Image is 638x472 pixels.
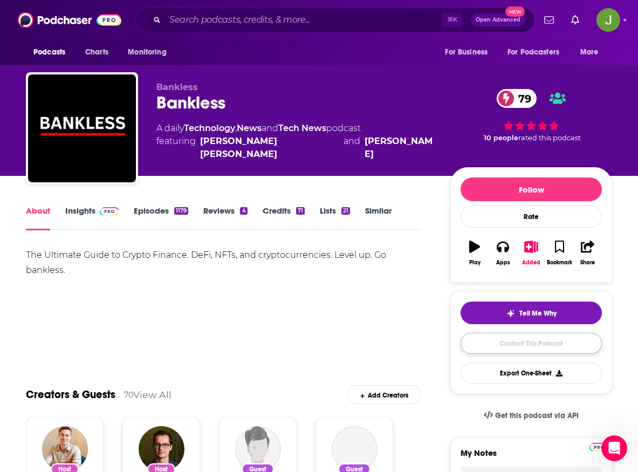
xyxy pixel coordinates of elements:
div: 71 [296,207,305,215]
span: For Podcasters [507,45,559,60]
button: Follow [461,177,602,201]
button: Open AdvancedNew [471,13,525,26]
span: Get this podcast via API [495,411,579,420]
div: Add Creators [347,385,421,404]
img: Podchaser Pro [100,207,119,216]
a: View All [133,389,171,400]
div: 4 [240,207,247,215]
span: 10 people [484,134,518,142]
a: News [237,123,262,133]
a: 79 [497,89,537,108]
button: tell me why sparkleTell Me Why [461,302,602,324]
div: The Ultimate Guide to Crypto Finance. DeFi, NFTs, and cryptocurrencies. Level up. Go bankless. [26,248,421,278]
button: open menu [500,42,575,63]
img: Bankless [28,74,136,182]
span: , [235,123,237,133]
img: Ryan Sean Adams [139,426,184,472]
span: More [580,45,599,60]
span: Podcasts [33,45,65,60]
a: Show notifications dropdown [540,11,558,29]
button: Bookmark [545,234,573,272]
iframe: Intercom live chat [601,435,627,461]
div: 1179 [174,207,188,215]
img: Jesse Pollak [235,426,281,472]
img: David Hoffman [42,426,88,472]
div: Added [522,259,540,266]
span: and [344,135,360,161]
img: tell me why sparkle [506,309,515,318]
span: Open Advanced [476,17,520,23]
a: Get this podcast via API [475,402,587,429]
div: Share [580,259,595,266]
a: Pro website [589,441,608,452]
span: and [262,123,278,133]
div: Play [469,259,481,266]
a: David Hoffman [365,135,433,161]
span: Charts [85,45,108,60]
button: Export One-Sheet [461,362,602,384]
a: Show notifications dropdown [567,11,584,29]
button: open menu [573,42,612,63]
a: Similar [365,206,392,230]
a: Episodes1179 [134,206,188,230]
div: Rate [461,206,602,228]
div: 79 10 peoplerated this podcast [450,82,612,149]
a: Technology [184,123,235,133]
button: Added [517,234,545,272]
span: For Business [445,45,488,60]
img: Podchaser Pro [589,443,608,452]
button: Apps [489,234,517,272]
img: User Profile [596,8,620,32]
div: Apps [496,259,510,266]
div: Bookmark [547,259,572,266]
input: Search podcasts, credits, & more... [165,11,442,29]
label: My Notes [461,448,602,467]
a: Byron Tau [332,426,378,472]
img: Podchaser - Follow, Share and Rate Podcasts [18,10,121,30]
span: ⌘ K [442,13,462,27]
a: Reviews4 [203,206,247,230]
button: Play [461,234,489,272]
a: Creators & Guests [26,388,115,401]
a: Charts [78,42,115,63]
a: Tech News [278,123,326,133]
div: Search podcasts, credits, & more... [135,8,534,32]
span: Logged in as jon47193 [596,8,620,32]
span: New [505,6,525,17]
a: Lists21 [320,206,350,230]
button: open menu [437,42,501,63]
button: Show profile menu [596,8,620,32]
button: Share [574,234,602,272]
span: rated this podcast [518,134,581,142]
span: featuring [156,135,433,161]
span: Tell Me Why [519,309,557,318]
div: A daily podcast [156,122,433,161]
a: Ryan Sean Adams [200,135,339,161]
div: 70 [124,390,133,400]
button: open menu [26,42,79,63]
a: Credits71 [263,206,305,230]
button: open menu [120,42,180,63]
a: InsightsPodchaser Pro [65,206,119,230]
span: 79 [507,89,537,108]
div: 21 [341,207,350,215]
span: Monitoring [128,45,166,60]
span: Bankless [156,82,198,92]
a: Contact This Podcast [461,333,602,354]
a: About [26,206,50,230]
